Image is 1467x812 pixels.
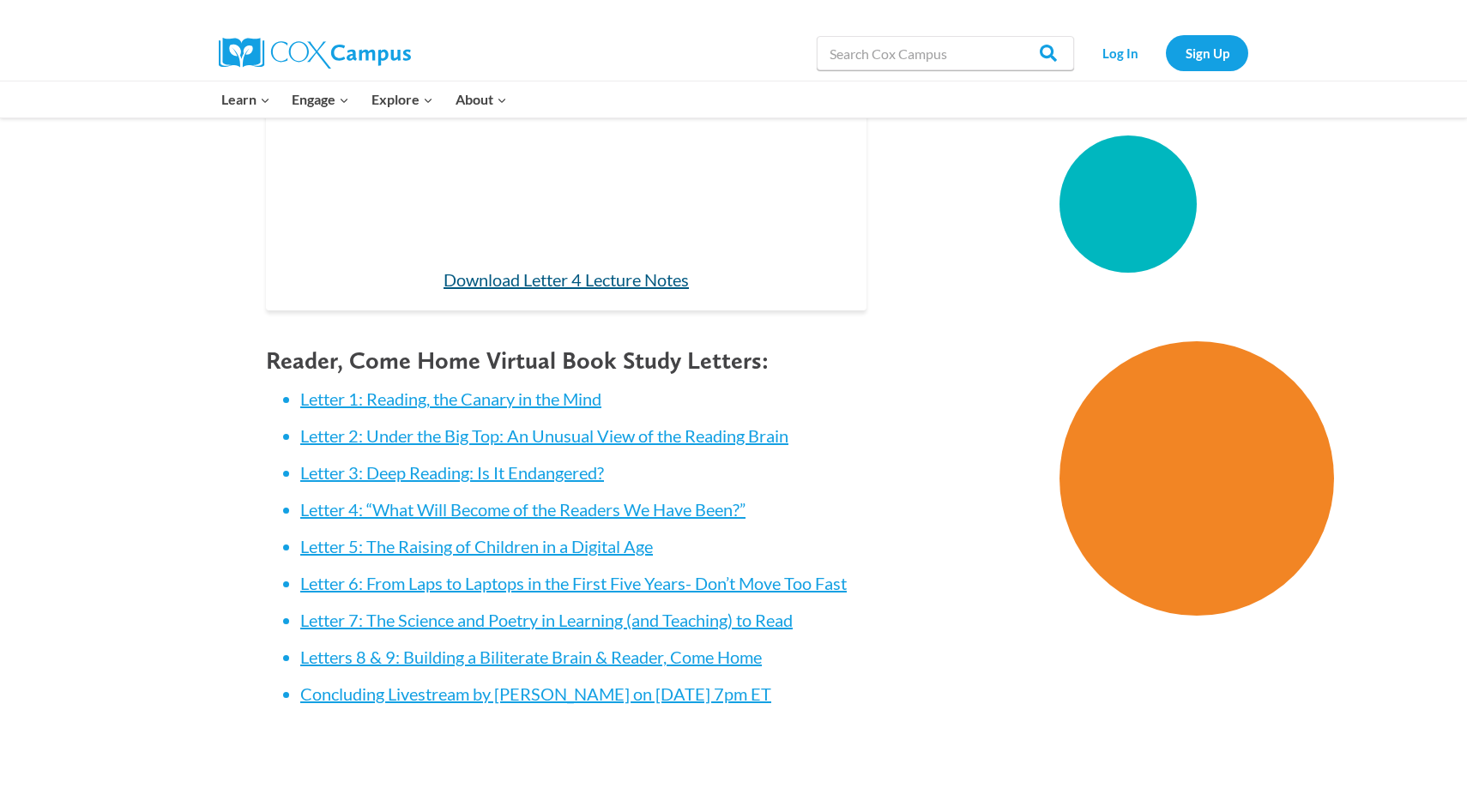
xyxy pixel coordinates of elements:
a: Concluding Livestream by [PERSON_NAME] on [DATE] 7pm ET [300,683,771,704]
a: Letter 4: “What Will Become of the Readers We Have Been?” [300,499,746,520]
a: Letter 1: Reading, the Canary in the Mind [300,388,601,409]
button: Child menu of About [444,81,518,117]
input: Search Cox Campus [817,36,1074,70]
a: Letters 8 & 9: Building a Biliterate Brain & Reader, Come Home [300,647,762,667]
a: Letter 2: Under the Big Top: An Unusual View of the Reading Brain [300,425,788,446]
nav: Secondary Navigation [1083,35,1248,70]
a: Letter 7: The Science and Poetry in Learning (and Teaching) to Read [300,610,793,630]
h4: Reader, Come Home Virtual Book Study Letters: [266,346,866,376]
img: Cox Campus [219,38,411,69]
a: Letter 5: The Raising of Children in a Digital Age [300,536,653,556]
a: Download Letter 4 Lecture Notes [444,269,689,290]
a: Letter 6: From Laps to Laptops in the First Five Years- Don’t Move Too Fast [300,573,847,593]
a: Letter 3: Deep Reading: Is It Endangered? [300,462,604,483]
button: Child menu of Engage [281,81,361,117]
button: Child menu of Explore [360,81,444,117]
button: Child menu of Learn [210,81,281,117]
a: Sign Up [1166,35,1248,70]
nav: Primary Navigation [210,81,517,117]
a: Log In [1083,35,1157,70]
